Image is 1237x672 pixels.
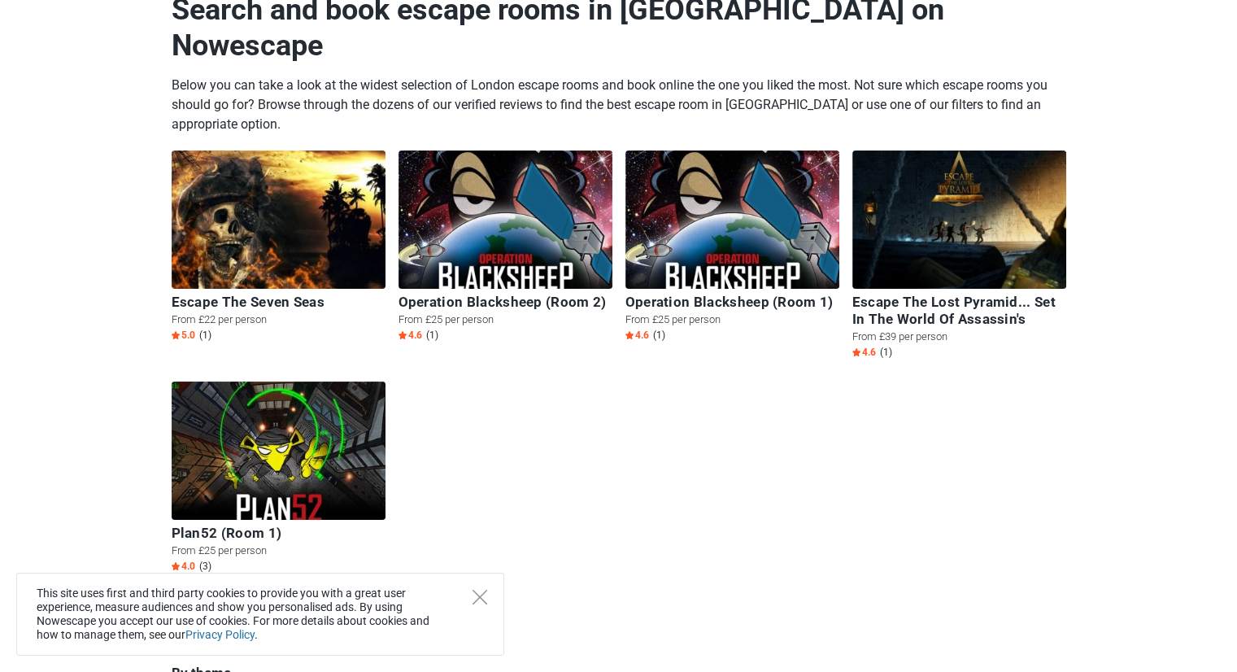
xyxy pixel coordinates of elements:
[172,382,385,520] img: Plan52 (Room 1)
[399,151,612,289] img: Operation Blacksheep (Room 2)
[172,312,385,327] p: From £22 per person
[880,346,892,359] span: (1)
[16,573,504,656] div: This site uses first and third party cookies to provide you with a great user experience, measure...
[625,294,839,311] h6: Operation Blacksheep (Room 1)
[399,151,612,345] a: Operation Blacksheep (Room 2) escape rooms london Operation Blacksheep (Room 2) From £25 per pers...
[852,151,1066,362] a: Escape The Lost Pyramid... Set In The World Of Assassin's Creed Origins! london escape room Escap...
[852,329,1066,344] p: From £39 per person
[172,543,385,558] p: From £25 per person
[172,525,385,542] h6: Plan52 (Room 1)
[199,329,211,342] span: (1)
[172,76,1066,134] p: Below you can take a look at the widest selection of London escape rooms and book online the one ...
[426,329,438,342] span: (1)
[172,329,195,342] span: 5.0
[852,346,876,359] span: 4.6
[399,329,422,342] span: 4.6
[172,562,180,570] img: Star
[625,331,634,339] img: Star
[625,329,649,342] span: 4.6
[172,620,1066,646] h3: Browse escape rooms
[653,329,665,342] span: (1)
[852,151,1066,289] img: Escape The Lost Pyramid... Set In The World Of Assassin's Creed Origins!
[172,382,385,576] a: Plan52 (Room 1) london escape rooms Plan52 (Room 1) From £25 per person Star4.0 (3)
[399,331,407,339] img: Star
[172,331,180,339] img: Star
[172,560,195,573] span: 4.0
[172,294,385,311] h6: Escape The Seven Seas
[625,151,839,345] a: Operation Blacksheep (Room 1) best escape rooms london Operation Blacksheep (Room 1) From £25 per...
[172,151,385,289] img: Escape The Seven Seas
[399,312,612,327] p: From £25 per person
[852,294,1066,328] h6: Escape The Lost Pyramid... Set In The World Of Assassin's Creed Origins!
[473,590,487,604] button: Close
[625,151,839,289] img: Operation Blacksheep (Room 1)
[625,312,839,327] p: From £25 per person
[852,348,860,356] img: Star
[172,151,385,345] a: Escape The Seven Seas escape room london Escape The Seven Seas From £22 per person Star5.0 (1)
[185,628,255,641] a: Privacy Policy
[399,294,612,311] h6: Operation Blacksheep (Room 2)
[199,560,211,573] span: (3)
